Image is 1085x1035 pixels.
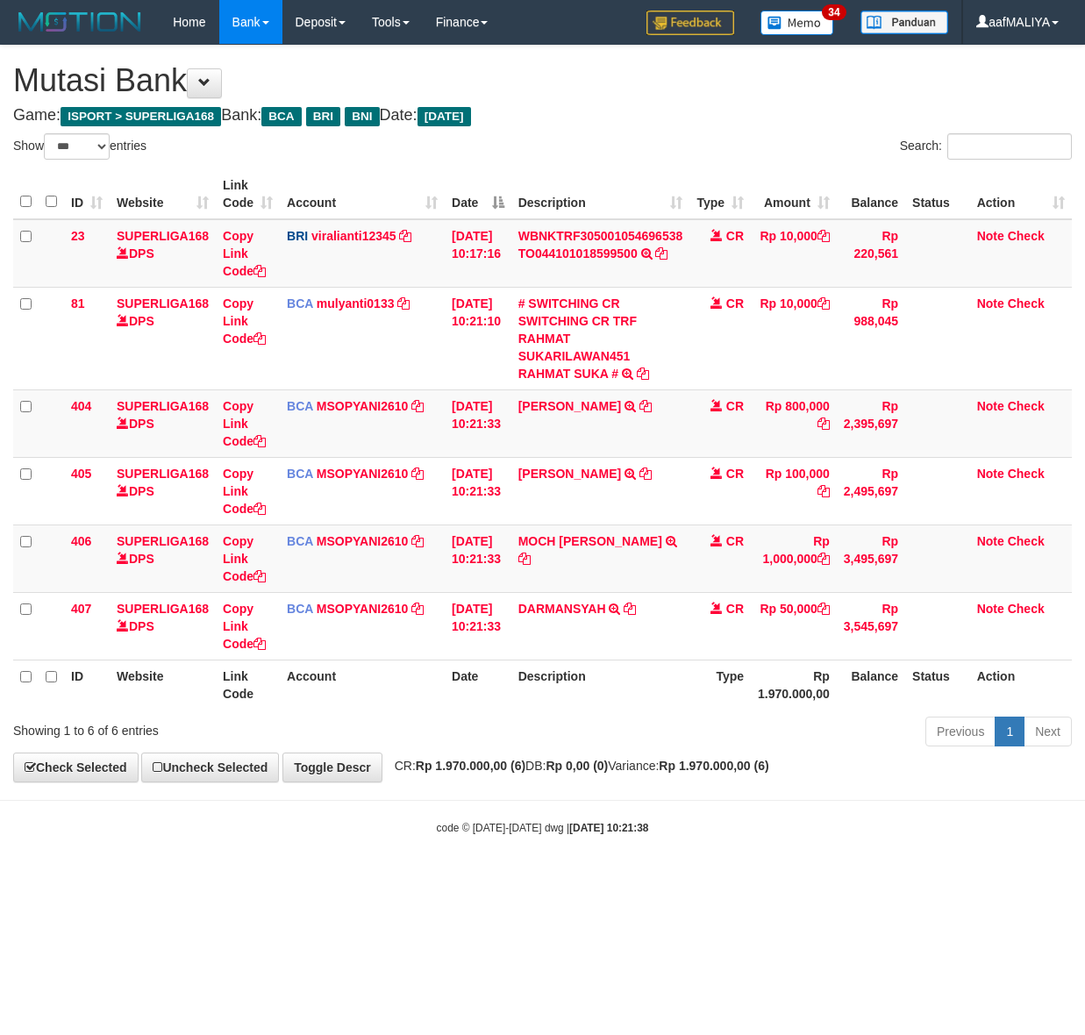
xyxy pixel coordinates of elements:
a: Copy # SWITCHING CR SWITCHING CR TRF RAHMAT SUKARILAWAN451 RAHMAT SUKA # to clipboard [637,367,649,381]
td: Rp 50,000 [751,592,837,660]
span: CR [726,534,744,548]
img: Button%20Memo.svg [760,11,834,35]
span: 34 [822,4,846,20]
td: Rp 10,000 [751,219,837,288]
th: Link Code [216,660,280,710]
a: Copy Link Code [223,534,266,583]
a: Note [977,602,1004,616]
a: Copy DENI KURNIAWAN to clipboard [639,399,652,413]
span: 405 [71,467,91,481]
th: Rp 1.970.000,00 [751,660,837,710]
span: BCA [287,399,313,413]
td: Rp 3,545,697 [837,592,905,660]
th: Website [110,660,216,710]
h1: Mutasi Bank [13,63,1072,98]
span: 23 [71,229,85,243]
th: Balance [837,169,905,219]
span: BCA [287,534,313,548]
a: MSOPYANI2610 [317,534,409,548]
a: [PERSON_NAME] [518,467,621,481]
span: BCA [287,602,313,616]
a: Copy MSOPYANI2610 to clipboard [411,399,424,413]
a: Note [977,467,1004,481]
th: Date: activate to sort column descending [445,169,511,219]
td: Rp 220,561 [837,219,905,288]
a: Copy Link Code [223,399,266,448]
th: Type: activate to sort column ascending [689,169,751,219]
a: Copy MSOPYANI2610 to clipboard [411,602,424,616]
td: [DATE] 10:21:10 [445,287,511,389]
th: Amount: activate to sort column ascending [751,169,837,219]
a: Copy Rp 1,000,000 to clipboard [817,552,830,566]
th: Link Code: activate to sort column ascending [216,169,280,219]
small: code © [DATE]-[DATE] dwg | [437,822,649,834]
a: Copy mulyanti0133 to clipboard [397,296,410,310]
th: Action: activate to sort column ascending [970,169,1072,219]
a: Check [1008,602,1045,616]
td: [DATE] 10:21:33 [445,592,511,660]
span: BRI [306,107,340,126]
a: Check Selected [13,753,139,782]
th: Status [905,169,970,219]
td: [DATE] 10:21:33 [445,525,511,592]
a: MOCH [PERSON_NAME] [518,534,662,548]
a: Note [977,399,1004,413]
td: Rp 100,000 [751,457,837,525]
th: Date [445,660,511,710]
img: panduan.png [860,11,948,34]
span: CR [726,602,744,616]
label: Search: [900,133,1072,160]
a: Note [977,534,1004,548]
a: Check [1008,467,1045,481]
a: Note [977,229,1004,243]
a: viralianti12345 [311,229,396,243]
strong: Rp 0,00 (0) [546,759,608,773]
td: Rp 2,495,697 [837,457,905,525]
span: CR [726,399,744,413]
th: Description [511,660,690,710]
a: Copy DARMANSYAH to clipboard [624,602,636,616]
a: Copy Rp 10,000 to clipboard [817,229,830,243]
span: BRI [287,229,308,243]
a: WBNKTRF305001054696538 TO044101018599500 [518,229,683,261]
a: MSOPYANI2610 [317,467,409,481]
span: 406 [71,534,91,548]
td: Rp 2,395,697 [837,389,905,457]
td: [DATE] 10:21:33 [445,457,511,525]
a: Check [1008,399,1045,413]
th: Account: activate to sort column ascending [280,169,445,219]
a: Copy Rp 50,000 to clipboard [817,602,830,616]
td: [DATE] 10:17:16 [445,219,511,288]
td: Rp 800,000 [751,389,837,457]
a: Copy MOCH SYAM IQBAL to clipboard [518,552,531,566]
img: MOTION_logo.png [13,9,146,35]
a: Copy viralianti12345 to clipboard [399,229,411,243]
span: CR [726,296,744,310]
img: Feedback.jpg [646,11,734,35]
td: DPS [110,219,216,288]
strong: [DATE] 10:21:38 [569,822,648,834]
a: Copy Rp 10,000 to clipboard [817,296,830,310]
a: Note [977,296,1004,310]
a: Toggle Descr [282,753,382,782]
a: SUPERLIGA168 [117,467,209,481]
span: 81 [71,296,85,310]
th: ID: activate to sort column ascending [64,169,110,219]
th: Status [905,660,970,710]
span: BNI [345,107,379,126]
a: 1 [995,717,1024,746]
a: Next [1024,717,1072,746]
span: BCA [287,296,313,310]
a: Copy Rp 100,000 to clipboard [817,484,830,498]
td: DPS [110,592,216,660]
span: CR: DB: Variance: [386,759,769,773]
a: Copy MSOPYANI2610 to clipboard [411,534,424,548]
a: Copy WBNKTRF305001054696538 TO044101018599500 to clipboard [655,246,667,261]
a: Copy Rp 800,000 to clipboard [817,417,830,431]
a: Copy Link Code [223,467,266,516]
td: [DATE] 10:21:33 [445,389,511,457]
a: Check [1008,229,1045,243]
a: Copy MSOPYANI2610 to clipboard [411,467,424,481]
th: Action [970,660,1072,710]
a: MSOPYANI2610 [317,602,409,616]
